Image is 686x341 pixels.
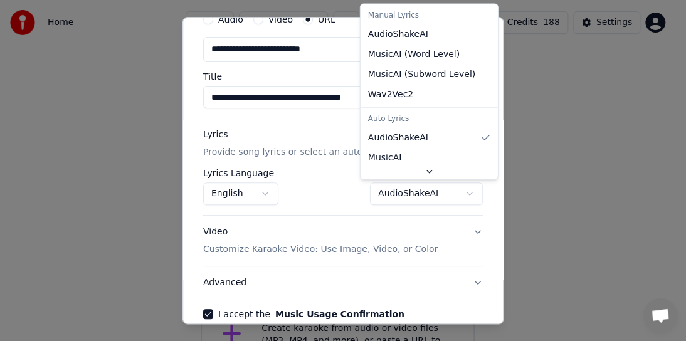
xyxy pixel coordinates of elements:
[368,28,428,41] span: AudioShakeAI
[368,48,460,61] span: MusicAI ( Word Level )
[363,110,495,128] div: Auto Lyrics
[368,88,413,101] span: Wav2Vec2
[368,68,475,81] span: MusicAI ( Subword Level )
[368,132,428,144] span: AudioShakeAI
[363,7,495,24] div: Manual Lyrics
[368,151,402,164] span: MusicAI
